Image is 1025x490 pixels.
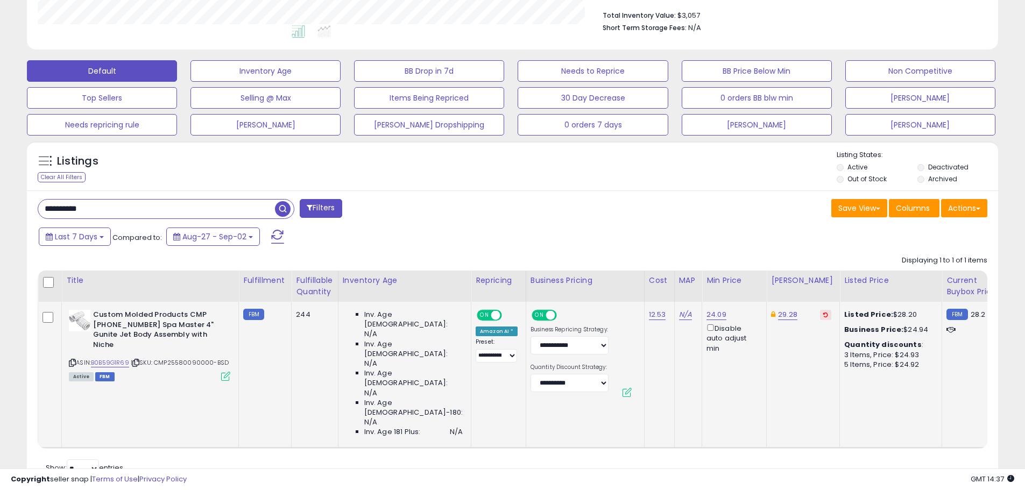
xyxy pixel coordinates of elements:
label: Active [847,162,867,172]
div: 3 Items, Price: $24.93 [844,350,934,360]
img: 31iId3IV-jL._SL40_.jpg [69,310,90,331]
span: N/A [364,329,377,339]
div: Fulfillment [243,275,287,286]
a: B0B59G1R69 [91,358,129,367]
button: Needs repricing rule [27,114,177,136]
button: Aug-27 - Sep-02 [166,228,260,246]
label: Quantity Discount Strategy: [531,364,609,371]
span: 2025-09-10 14:37 GMT [971,474,1014,484]
div: Clear All Filters [38,172,86,182]
div: : [844,340,934,350]
b: Quantity discounts [844,339,922,350]
button: BB Drop in 7d [354,60,504,82]
span: Inv. Age [DEMOGRAPHIC_DATA]: [364,339,463,359]
button: 0 orders 7 days [518,114,668,136]
div: $28.20 [844,310,934,319]
div: Inventory Age [343,275,466,286]
a: Privacy Policy [139,474,187,484]
div: Repricing [476,275,521,286]
button: Default [27,60,177,82]
span: Inv. Age 181 Plus: [364,427,421,437]
a: 24.09 [706,309,726,320]
button: Last 7 Days [39,228,111,246]
a: Terms of Use [92,474,138,484]
button: 30 Day Decrease [518,87,668,109]
span: OFF [500,311,518,320]
div: Fulfillable Quantity [296,275,333,297]
div: Disable auto adjust min [706,322,758,353]
strong: Copyright [11,474,50,484]
a: 12.53 [649,309,666,320]
button: Columns [889,199,939,217]
div: $24.94 [844,325,934,335]
b: Business Price: [844,324,903,335]
button: BB Price Below Min [682,60,832,82]
button: Filters [300,199,342,218]
button: [PERSON_NAME] [845,87,995,109]
div: seller snap | | [11,474,187,485]
div: ASIN: [69,310,230,380]
span: Aug-27 - Sep-02 [182,231,246,242]
span: N/A [364,359,377,368]
label: Archived [928,174,957,183]
span: | SKU: CMP25580090000-BSD [131,358,229,367]
div: MAP [679,275,697,286]
div: Amazon AI * [476,326,518,336]
span: All listings currently available for purchase on Amazon [69,372,94,381]
button: Selling @ Max [190,87,341,109]
span: Last 7 Days [55,231,97,242]
small: FBM [946,309,967,320]
button: Actions [941,199,987,217]
div: 244 [296,310,329,319]
label: Business Repricing Strategy: [531,326,609,333]
b: Total Inventory Value: [603,11,676,20]
span: Compared to: [112,232,162,243]
button: [PERSON_NAME] [190,114,341,136]
div: Min Price [706,275,762,286]
span: N/A [364,388,377,398]
button: Items Being Repriced [354,87,504,109]
div: Listed Price [844,275,937,286]
span: N/A [688,23,701,33]
li: $3,057 [603,8,979,21]
h5: Listings [57,154,98,169]
span: N/A [364,417,377,427]
div: [PERSON_NAME] [771,275,835,286]
label: Deactivated [928,162,969,172]
button: [PERSON_NAME] [845,114,995,136]
a: N/A [679,309,692,320]
span: N/A [450,427,463,437]
p: Listing States: [837,150,998,160]
div: Preset: [476,338,518,363]
label: Out of Stock [847,174,887,183]
button: [PERSON_NAME] Dropshipping [354,114,504,136]
span: Columns [896,203,930,214]
span: Inv. Age [DEMOGRAPHIC_DATA]: [364,310,463,329]
span: Inv. Age [DEMOGRAPHIC_DATA]: [364,368,463,388]
span: Inv. Age [DEMOGRAPHIC_DATA]-180: [364,398,463,417]
button: Needs to Reprice [518,60,668,82]
div: Title [66,275,234,286]
b: Custom Molded Products CMP [PHONE_NUMBER] Spa Master 4" Gunite Jet Body Assembly with Niche [93,310,224,352]
div: 5 Items, Price: $24.92 [844,360,934,370]
span: Show: entries [46,463,123,473]
span: ON [478,311,491,320]
span: OFF [555,311,572,320]
b: Short Term Storage Fees: [603,23,687,32]
button: 0 orders BB blw min [682,87,832,109]
div: Current Buybox Price [946,275,1002,297]
button: [PERSON_NAME] [682,114,832,136]
button: Save View [831,199,887,217]
button: Non Competitive [845,60,995,82]
a: 29.28 [778,309,797,320]
div: Business Pricing [531,275,640,286]
b: Listed Price: [844,309,893,319]
span: 28.2 [971,309,986,319]
small: FBM [243,309,264,320]
span: FBM [95,372,115,381]
div: Displaying 1 to 1 of 1 items [902,255,987,266]
div: Cost [649,275,670,286]
span: ON [533,311,546,320]
button: Inventory Age [190,60,341,82]
button: Top Sellers [27,87,177,109]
